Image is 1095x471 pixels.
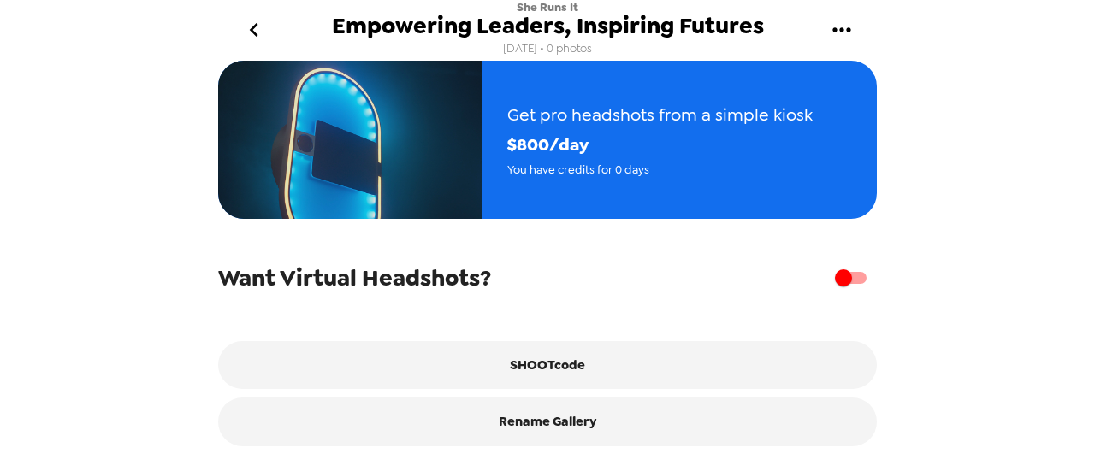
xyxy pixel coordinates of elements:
[218,61,482,219] img: popcam example
[218,262,491,293] span: Want Virtual Headshots?
[503,38,592,61] span: [DATE] • 0 photos
[814,3,869,58] button: gallery menu
[332,15,764,38] span: Empowering Leaders, Inspiring Futures
[218,61,877,219] button: Get pro headshots from a simple kiosk$800/dayYou have credits for 0 days
[507,130,813,160] span: $ 800 /day
[218,341,877,389] button: SHOOTcode
[218,397,877,445] button: Rename Gallery
[226,3,281,58] button: go back
[507,100,813,130] span: Get pro headshots from a simple kiosk
[507,160,813,180] span: You have credits for 0 days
